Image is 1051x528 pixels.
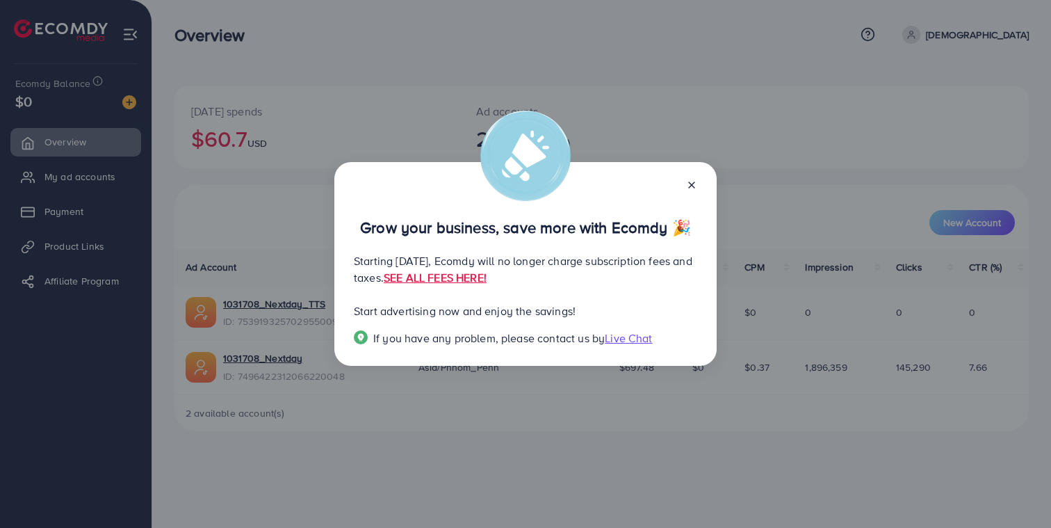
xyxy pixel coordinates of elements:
img: alert [480,111,571,201]
span: Live Chat [605,330,652,346]
p: Grow your business, save more with Ecomdy 🎉 [354,219,697,236]
p: Start advertising now and enjoy the savings! [354,303,697,319]
a: SEE ALL FEES HERE! [384,270,487,285]
p: Starting [DATE], Ecomdy will no longer charge subscription fees and taxes. [354,253,697,286]
img: Popup guide [354,330,368,344]
iframe: Chat [992,465,1041,518]
span: If you have any problem, please contact us by [373,330,605,346]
